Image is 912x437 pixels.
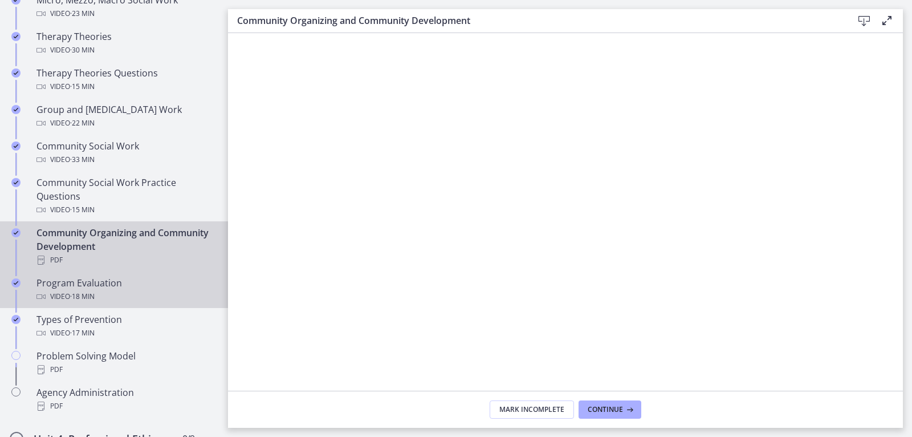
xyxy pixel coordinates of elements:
span: Mark Incomplete [499,405,564,414]
i: Completed [11,105,21,114]
span: · 33 min [70,153,95,167]
div: PDF [36,253,214,267]
h3: Community Organizing and Community Development [237,14,834,27]
div: Therapy Theories [36,30,214,57]
div: Video [36,203,214,217]
div: Community Social Work Practice Questions [36,176,214,217]
span: · 17 min [70,326,95,340]
i: Completed [11,141,21,151]
div: Video [36,153,214,167]
span: · 18 min [70,290,95,304]
button: Mark Incomplete [490,400,574,419]
div: Problem Solving Model [36,349,214,377]
div: Video [36,290,214,304]
div: Therapy Theories Questions [36,66,214,94]
div: Program Evaluation [36,276,214,304]
div: Group and [MEDICAL_DATA] Work [36,103,214,130]
button: Continue [579,400,641,419]
div: Video [36,7,214,21]
div: PDF [36,363,214,377]
i: Completed [11,315,21,324]
div: Community Organizing and Community Development [36,226,214,267]
i: Completed [11,278,21,288]
div: Community Social Work [36,139,214,167]
div: Video [36,80,214,94]
span: · 23 min [70,7,95,21]
span: · 22 min [70,116,95,130]
span: · 15 min [70,80,95,94]
div: Agency Administration [36,386,214,413]
span: · 30 min [70,43,95,57]
i: Completed [11,228,21,237]
div: PDF [36,399,214,413]
span: · 15 min [70,203,95,217]
div: Types of Prevention [36,313,214,340]
i: Completed [11,32,21,41]
i: Completed [11,68,21,78]
span: Continue [588,405,623,414]
div: Video [36,326,214,340]
div: Video [36,116,214,130]
i: Completed [11,178,21,187]
div: Video [36,43,214,57]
